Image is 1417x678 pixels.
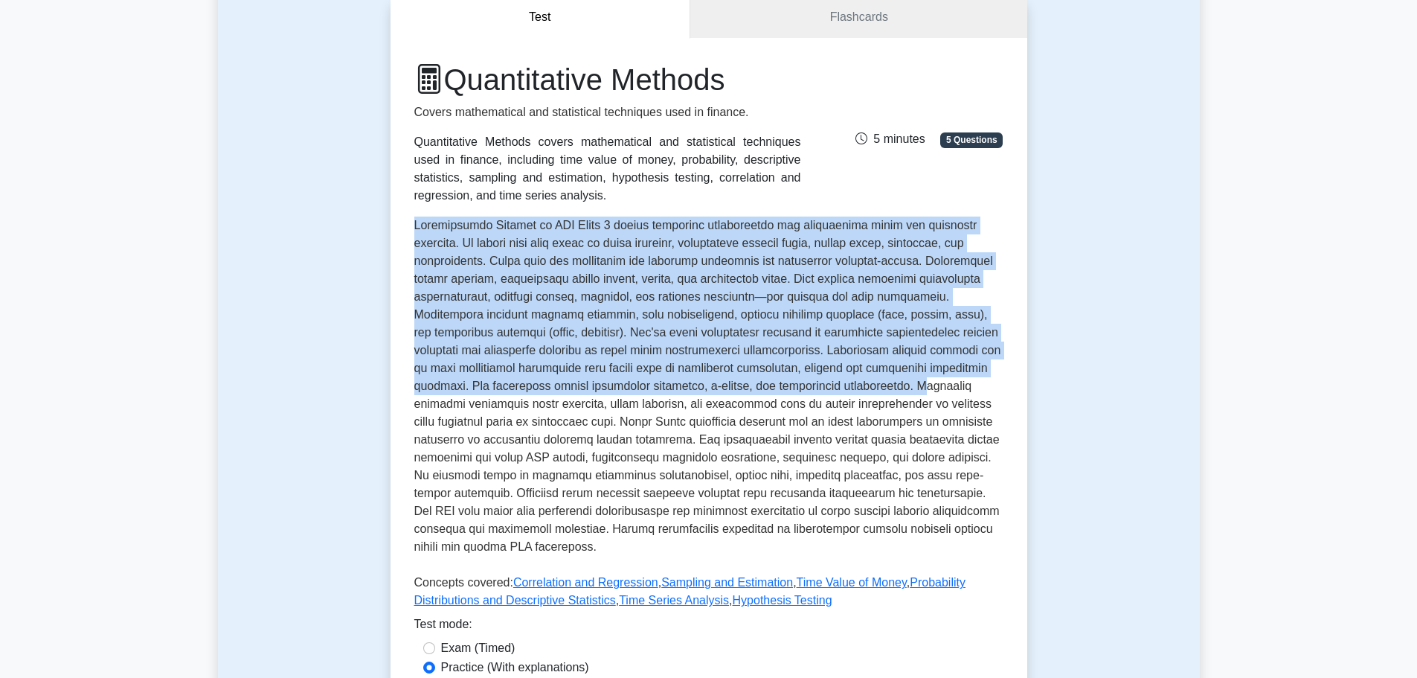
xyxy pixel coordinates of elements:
[414,574,1003,615] p: Concepts covered: , , , , ,
[619,594,729,607] a: Time Series Analysis
[855,132,925,145] span: 5 minutes
[661,576,793,589] a: Sampling and Estimation
[414,133,801,205] div: Quantitative Methods covers mathematical and statistical techniques used in finance, including ti...
[441,639,515,657] label: Exam (Timed)
[414,62,801,97] h1: Quantitative Methods
[733,594,832,607] a: Hypothesis Testing
[797,576,907,589] a: Time Value of Money
[414,615,1003,639] div: Test mode:
[940,132,1003,147] span: 5 Questions
[513,576,658,589] a: Correlation and Regression
[441,659,589,677] label: Practice (With explanations)
[414,217,1003,562] p: Loremipsumdo Sitamet co ADI Elits 3 doeius temporinc utlaboreetdo mag aliquaenima minim ven quisn...
[414,103,801,121] p: Covers mathematical and statistical techniques used in finance.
